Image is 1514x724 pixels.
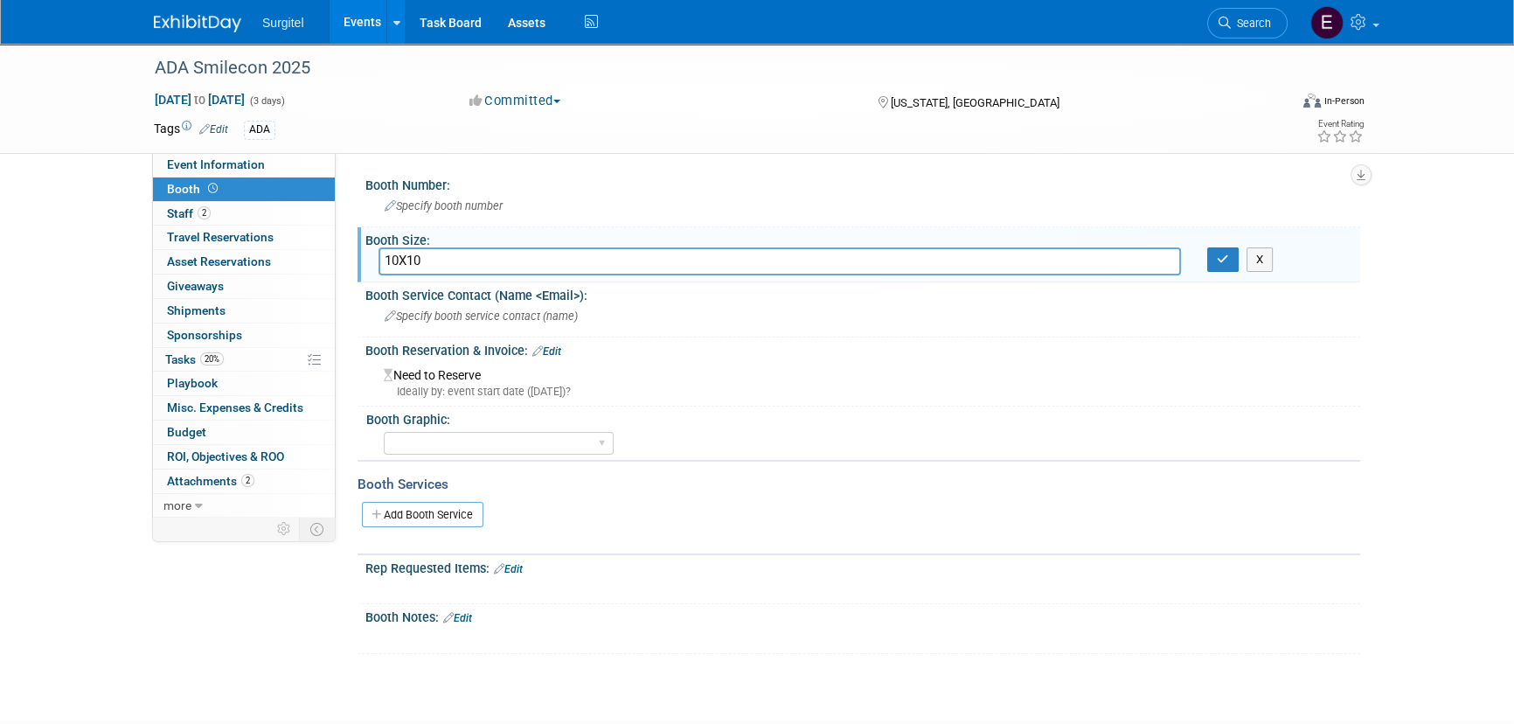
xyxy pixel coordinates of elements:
img: Event Coordinator [1310,6,1344,39]
a: Asset Reservations [153,250,335,274]
span: Giveaways [167,279,224,293]
a: Edit [494,563,523,575]
span: [US_STATE], [GEOGRAPHIC_DATA] [890,96,1059,109]
a: Sponsorships [153,324,335,347]
a: Travel Reservations [153,226,335,249]
div: Event Format [1184,91,1365,117]
a: Add Booth Service [362,502,483,527]
span: Tasks [165,352,224,366]
img: Format-Inperson.png [1303,94,1321,108]
div: Need to Reserve [378,362,1347,400]
span: Staff [167,206,211,220]
div: Rep Requested Items: [365,555,1360,578]
a: more [153,494,335,518]
span: more [163,498,191,512]
span: Attachments [167,474,254,488]
span: to [191,93,208,107]
img: ExhibitDay [154,15,241,32]
a: Edit [443,612,472,624]
a: Edit [532,345,561,358]
a: Misc. Expenses & Credits [153,396,335,420]
div: Ideally by: event start date ([DATE])? [384,384,1347,400]
div: Booth Notes: [365,604,1360,627]
div: Booth Size: [365,227,1360,249]
a: Shipments [153,299,335,323]
span: Asset Reservations [167,254,271,268]
span: Playbook [167,376,218,390]
span: Sponsorships [167,328,242,342]
span: Booth [167,182,221,196]
a: Search [1207,8,1288,38]
button: X [1247,247,1274,272]
span: Specify booth number [385,199,503,212]
span: Budget [167,425,206,439]
td: Personalize Event Tab Strip [269,518,300,540]
a: Tasks20% [153,348,335,372]
a: Budget [153,421,335,444]
span: Search [1231,17,1271,30]
a: Playbook [153,372,335,395]
span: 2 [241,474,254,487]
div: In-Person [1323,94,1365,108]
a: Staff2 [153,202,335,226]
span: Surgitel [262,16,303,30]
span: (3 days) [248,95,285,107]
span: ROI, Objectives & ROO [167,449,284,463]
button: Committed [463,92,567,110]
div: Booth Service Contact (Name <Email>): [365,282,1360,304]
span: 20% [200,352,224,365]
span: Booth not reserved yet [205,182,221,195]
a: Event Information [153,153,335,177]
div: ADA Smilecon 2025 [149,52,1261,84]
span: Specify booth service contact (name [385,310,578,323]
span: Misc. Expenses & Credits [167,400,303,414]
div: Booth Services [358,475,1360,494]
a: Edit [199,123,228,136]
div: Event Rating [1316,120,1364,129]
email: ) [574,310,578,323]
td: Toggle Event Tabs [300,518,336,540]
a: Booth [153,178,335,201]
div: Booth Reservation & Invoice: [365,338,1360,360]
span: Shipments [167,303,226,317]
a: Attachments2 [153,470,335,493]
span: 2 [198,206,211,219]
span: Travel Reservations [167,230,274,244]
a: Giveaways [153,275,335,298]
div: Booth Number: [365,172,1360,194]
a: ROI, Objectives & ROO [153,445,335,469]
td: Tags [154,120,228,140]
span: Event Information [167,157,265,171]
span: [DATE] [DATE] [154,92,246,108]
div: ADA [244,121,275,139]
div: Booth Graphic: [366,407,1352,428]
